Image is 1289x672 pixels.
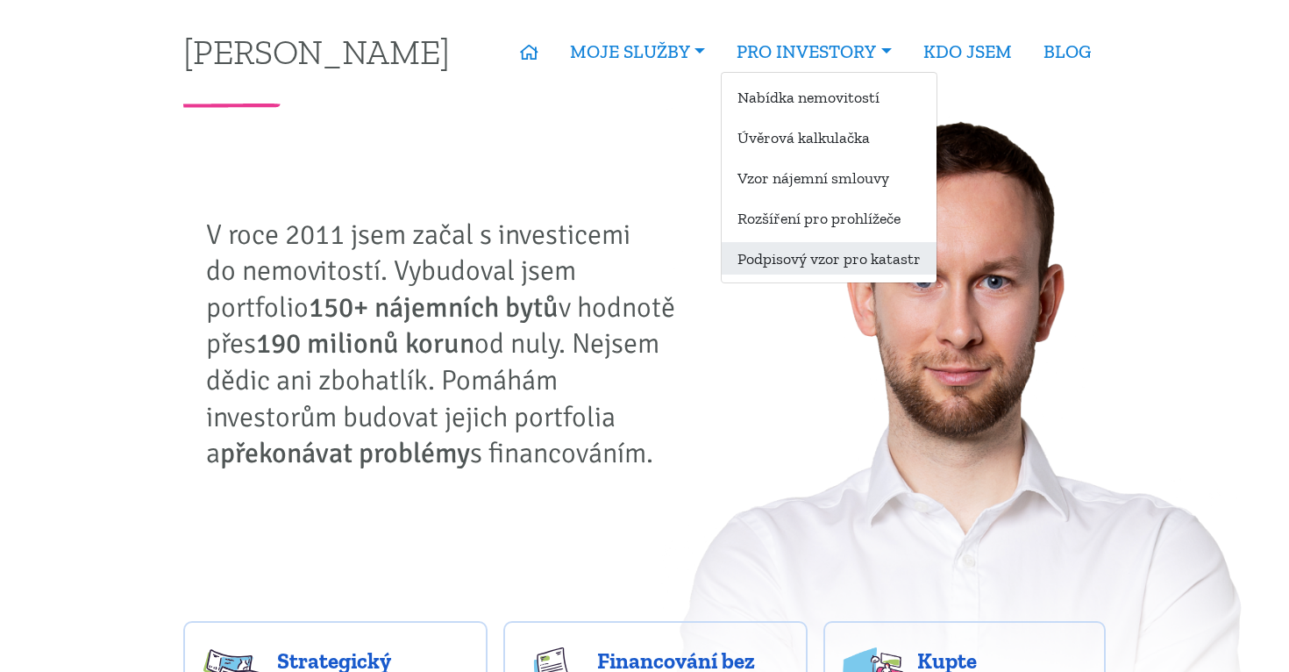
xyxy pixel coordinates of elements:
[722,121,936,154] a: Úvěrová kalkulačka
[309,290,559,325] strong: 150+ nájemních bytů
[554,32,721,72] a: MOJE SLUŽBY
[722,81,936,113] a: Nabídka nemovitostí
[206,217,688,472] p: V roce 2011 jsem začal s investicemi do nemovitostí. Vybudoval jsem portfolio v hodnotě přes od n...
[256,326,474,361] strong: 190 milionů korun
[220,436,470,470] strong: překonávat problémy
[183,34,450,68] a: [PERSON_NAME]
[721,32,907,72] a: PRO INVESTORY
[1028,32,1107,72] a: BLOG
[722,161,936,194] a: Vzor nájemní smlouvy
[908,32,1028,72] a: KDO JSEM
[722,242,936,275] a: Podpisový vzor pro katastr
[722,202,936,234] a: Rozšíření pro prohlížeče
